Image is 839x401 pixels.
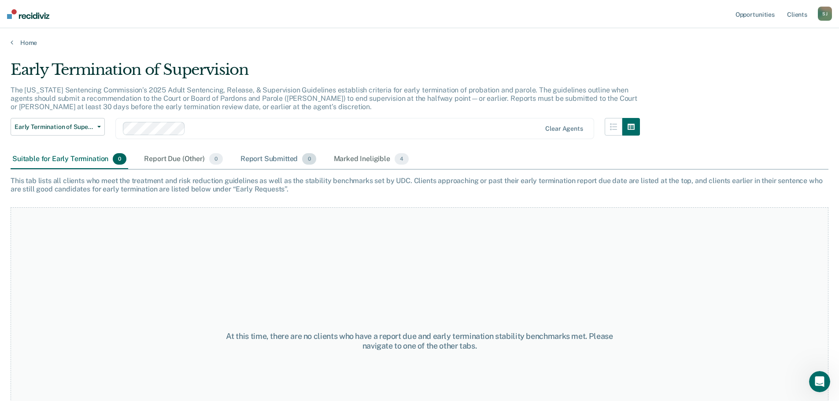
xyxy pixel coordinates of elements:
div: Clear agents [545,125,583,132]
span: 0 [113,153,126,165]
div: This tab lists all clients who meet the treatment and risk reduction guidelines as well as the st... [11,177,828,193]
div: Marked Ineligible4 [332,150,411,169]
div: Report Due (Other)0 [142,150,224,169]
span: 4 [395,153,409,165]
iframe: Intercom live chat [809,371,830,392]
p: The [US_STATE] Sentencing Commission’s 2025 Adult Sentencing, Release, & Supervision Guidelines e... [11,86,637,111]
div: S J [818,7,832,21]
div: Early Termination of Supervision [11,61,640,86]
img: Recidiviz [7,9,49,19]
a: Home [11,39,828,47]
span: Early Termination of Supervision [15,123,94,131]
span: 0 [302,153,316,165]
div: At this time, there are no clients who have a report due and early termination stability benchmar... [215,331,624,350]
button: Early Termination of Supervision [11,118,105,136]
div: Report Submitted0 [239,150,318,169]
div: Suitable for Early Termination0 [11,150,128,169]
span: 0 [209,153,223,165]
button: SJ [818,7,832,21]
